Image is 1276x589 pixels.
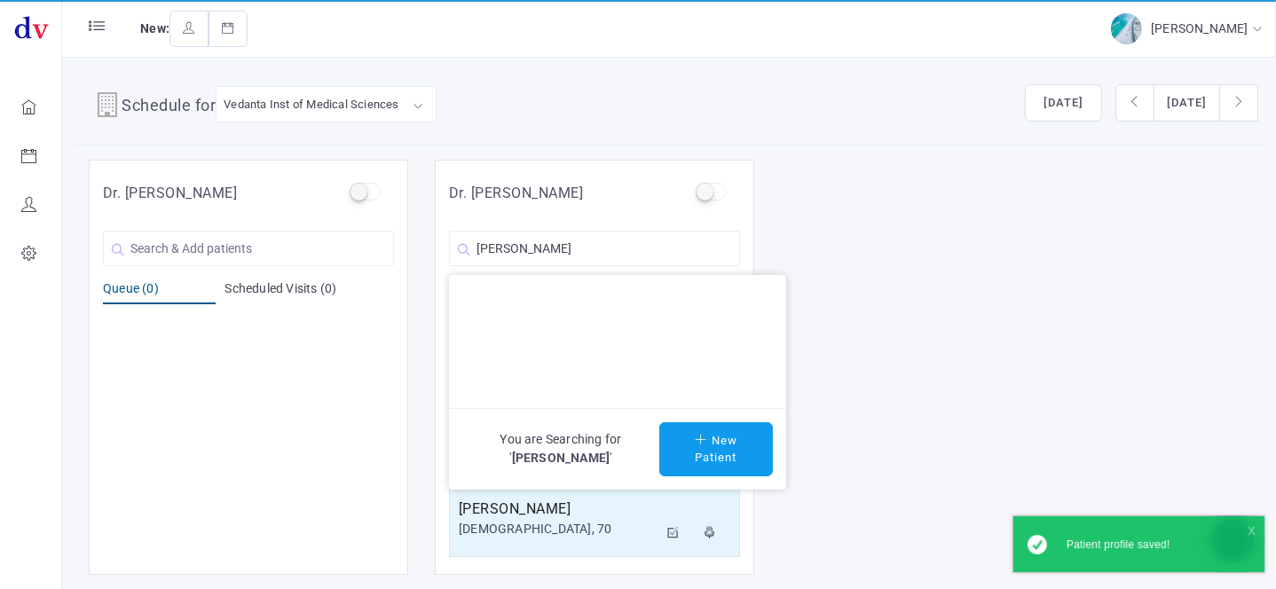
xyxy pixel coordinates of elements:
[1025,84,1102,122] button: [DATE]
[1111,13,1142,44] img: img-2.jpg
[224,279,394,304] div: Scheduled Visits (0)
[140,21,169,35] span: New:
[459,520,658,538] div: [DEMOGRAPHIC_DATA], 70
[659,422,773,476] button: New Patient
[103,279,216,304] div: Queue (0)
[103,231,394,266] input: Search & Add patients
[1151,21,1253,35] span: [PERSON_NAME]
[122,93,216,122] h4: Schedule for
[449,183,584,204] h5: Dr. [PERSON_NAME]
[224,94,398,114] div: Vedanta Inst of Medical Sciences
[462,430,659,467] span: You are Searching for ' '
[103,183,238,204] h5: Dr. [PERSON_NAME]
[512,451,610,465] span: [PERSON_NAME]
[1154,84,1220,122] button: [DATE]
[1067,538,1170,551] span: Patient profile saved!
[459,499,658,520] h5: [PERSON_NAME]
[449,231,740,266] input: Search & Add patients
